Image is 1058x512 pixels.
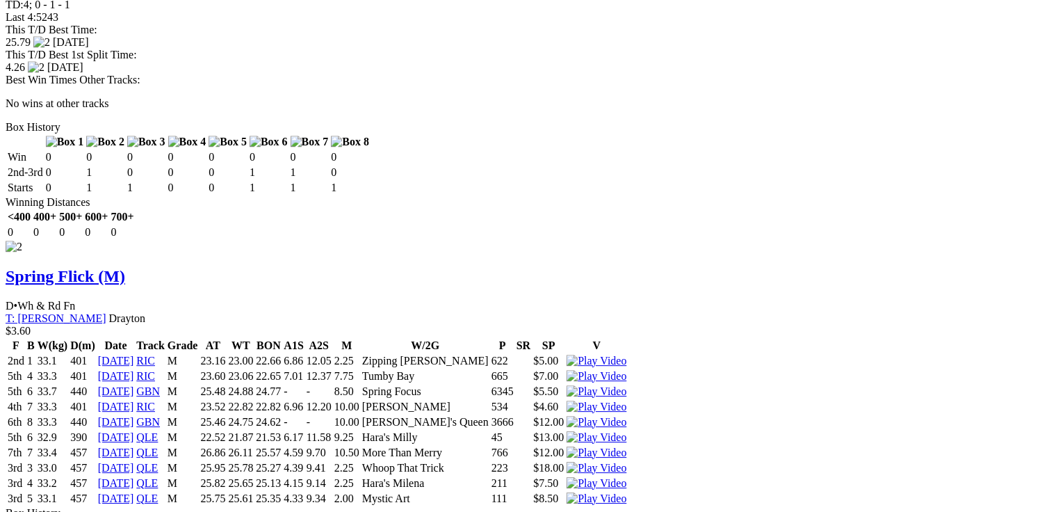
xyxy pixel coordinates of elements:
[330,150,370,164] td: 0
[6,61,25,73] span: 4.26
[46,136,84,148] img: Box 1
[227,385,254,399] td: 24.88
[70,431,96,445] td: 390
[334,354,360,368] td: 2.25
[14,300,18,312] span: •
[491,477,514,490] td: 211
[37,446,69,460] td: 33.4
[26,339,35,353] th: B
[255,385,282,399] td: 24.77
[58,225,83,239] td: 0
[26,385,35,399] td: 6
[37,492,69,506] td: 33.1
[167,461,199,475] td: M
[283,446,304,460] td: 4.59
[111,225,135,239] td: 0
[98,493,134,504] a: [DATE]
[567,370,626,382] a: View replay
[84,225,108,239] td: 0
[330,166,370,179] td: 0
[70,339,96,353] th: D(m)
[37,369,69,383] td: 33.3
[306,339,332,353] th: A2S
[6,325,31,337] span: $3.60
[532,446,564,460] td: $12.00
[306,461,332,475] td: 9.41
[200,354,226,368] td: 23.16
[136,477,158,489] a: QLE
[136,370,155,382] a: RIC
[283,431,304,445] td: 6.17
[255,446,282,460] td: 25.57
[567,385,626,398] img: Play Video
[33,36,50,49] img: 2
[136,431,158,443] a: QLE
[7,431,25,445] td: 5th
[361,415,489,429] td: [PERSON_NAME]'s Queen
[532,431,564,445] td: $13.00
[361,446,489,460] td: More Than Merry
[306,369,332,383] td: 12.37
[26,492,35,506] td: 5
[208,166,247,179] td: 0
[136,493,158,504] a: QLE
[111,210,135,224] th: 700+
[200,369,226,383] td: 23.60
[283,369,304,383] td: 7.01
[26,400,35,414] td: 7
[255,369,282,383] td: 22.65
[200,385,226,399] td: 25.48
[58,210,83,224] th: 500+
[26,369,35,383] td: 4
[567,355,626,367] a: View replay
[567,401,626,413] img: Play Video
[28,61,44,74] img: 2
[567,462,626,474] img: Play Video
[200,415,226,429] td: 25.46
[167,446,199,460] td: M
[98,462,134,474] a: [DATE]
[306,446,332,460] td: 9.70
[45,166,85,179] td: 0
[532,369,564,383] td: $7.00
[7,369,25,383] td: 5th
[567,431,626,444] img: Play Video
[37,339,69,353] th: W(kg)
[491,446,514,460] td: 766
[136,385,160,397] a: GBN
[6,11,1052,24] div: 5243
[255,431,282,445] td: 21.53
[109,312,145,324] span: Drayton
[567,431,626,443] a: View replay
[227,431,254,445] td: 21.87
[306,385,332,399] td: -
[227,354,254,368] td: 23.00
[98,447,134,458] a: [DATE]
[167,415,199,429] td: M
[567,477,626,490] img: Play Video
[567,447,626,459] img: Play Video
[33,210,57,224] th: 400+
[567,493,626,504] a: View replay
[37,477,69,490] td: 33.2
[290,181,329,195] td: 1
[6,11,36,23] span: Last 4:
[249,166,288,179] td: 1
[26,431,35,445] td: 6
[283,492,304,506] td: 4.33
[200,477,226,490] td: 25.82
[209,136,247,148] img: Box 5
[567,447,626,458] a: View replay
[37,354,69,368] td: 33.1
[127,166,166,179] td: 0
[283,354,304,368] td: 6.86
[7,477,25,490] td: 3rd
[6,49,137,61] span: This T/D Best 1st Split Time:
[361,477,489,490] td: Hara's Milena
[70,415,96,429] td: 440
[227,339,254,353] th: WT
[167,385,199,399] td: M
[7,150,44,164] td: Win
[208,150,247,164] td: 0
[334,492,360,506] td: 2.00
